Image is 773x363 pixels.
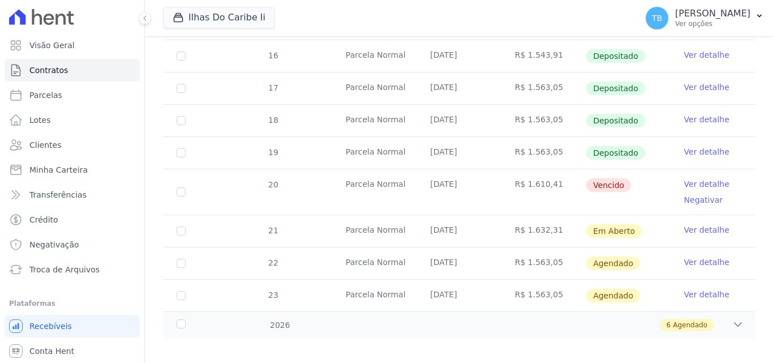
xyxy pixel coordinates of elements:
[29,40,75,51] span: Visão Geral
[501,137,586,169] td: R$ 1.563,05
[675,8,750,19] p: [PERSON_NAME]
[684,49,729,61] a: Ver detalhe
[177,291,186,300] input: default
[652,14,662,22] span: TB
[267,291,278,300] span: 23
[29,164,88,176] span: Minha Carteira
[684,257,729,268] a: Ver detalhe
[267,51,278,60] span: 16
[29,89,62,101] span: Parcelas
[177,148,186,157] input: Só é possível selecionar pagamentos em aberto
[5,183,140,206] a: Transferências
[586,49,645,63] span: Depositado
[177,116,186,125] input: Só é possível selecionar pagamentos em aberto
[267,258,278,267] span: 22
[177,259,186,268] input: default
[416,247,501,279] td: [DATE]
[177,84,186,93] input: Só é possível selecionar pagamentos em aberto
[332,280,416,311] td: Parcela Normal
[5,134,140,156] a: Clientes
[5,84,140,106] a: Parcelas
[684,146,729,157] a: Ver detalhe
[5,315,140,338] a: Recebíveis
[416,137,501,169] td: [DATE]
[586,224,642,238] span: Em Aberto
[5,34,140,57] a: Visão Geral
[684,224,729,236] a: Ver detalhe
[673,320,707,330] span: Agendado
[416,40,501,72] td: [DATE]
[29,321,72,332] span: Recebíveis
[416,280,501,311] td: [DATE]
[332,40,416,72] td: Parcela Normal
[684,82,729,93] a: Ver detalhe
[177,52,186,61] input: Só é possível selecionar pagamentos em aberto
[163,7,275,28] button: Ilhas Do Caribe Ii
[5,208,140,231] a: Crédito
[684,195,723,204] a: Negativar
[5,59,140,82] a: Contratos
[637,2,773,34] button: TB [PERSON_NAME] Ver opções
[586,257,640,270] span: Agendado
[667,320,671,330] span: 6
[501,280,586,311] td: R$ 1.563,05
[267,226,278,235] span: 21
[267,83,278,92] span: 17
[29,139,61,151] span: Clientes
[675,19,750,28] p: Ver opções
[29,214,58,225] span: Crédito
[416,72,501,104] td: [DATE]
[586,114,645,127] span: Depositado
[416,105,501,136] td: [DATE]
[5,109,140,131] a: Lotes
[332,169,416,215] td: Parcela Normal
[29,264,100,275] span: Troca de Arquivos
[267,180,278,189] span: 20
[501,72,586,104] td: R$ 1.563,05
[332,137,416,169] td: Parcela Normal
[416,169,501,215] td: [DATE]
[177,227,186,236] input: default
[267,148,278,157] span: 19
[501,247,586,279] td: R$ 1.563,05
[29,65,68,76] span: Contratos
[332,247,416,279] td: Parcela Normal
[586,289,640,302] span: Agendado
[29,114,51,126] span: Lotes
[501,40,586,72] td: R$ 1.543,91
[684,289,729,300] a: Ver detalhe
[5,340,140,362] a: Conta Hent
[684,178,729,190] a: Ver detalhe
[5,233,140,256] a: Negativação
[416,215,501,247] td: [DATE]
[5,159,140,181] a: Minha Carteira
[501,215,586,247] td: R$ 1.632,31
[332,105,416,136] td: Parcela Normal
[586,178,631,192] span: Vencido
[586,82,645,95] span: Depositado
[29,345,74,357] span: Conta Hent
[267,116,278,125] span: 18
[177,187,186,197] input: default
[332,72,416,104] td: Parcela Normal
[5,258,140,281] a: Troca de Arquivos
[332,215,416,247] td: Parcela Normal
[29,239,79,250] span: Negativação
[501,169,586,215] td: R$ 1.610,41
[9,297,135,310] div: Plataformas
[29,189,87,200] span: Transferências
[684,114,729,125] a: Ver detalhe
[586,146,645,160] span: Depositado
[501,105,586,136] td: R$ 1.563,05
